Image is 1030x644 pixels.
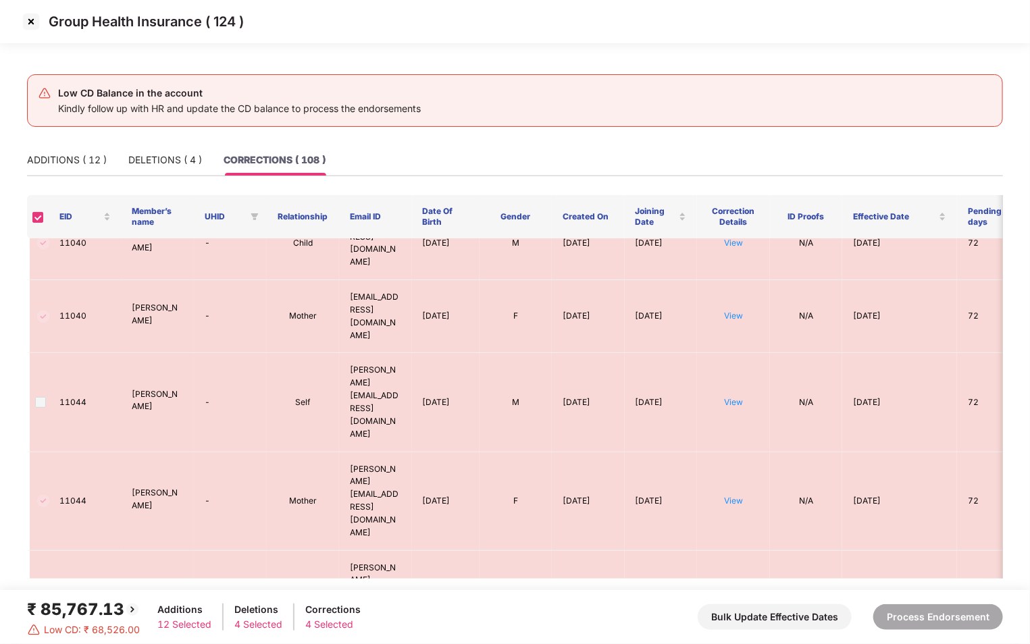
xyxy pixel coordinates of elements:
td: [DATE] [552,452,625,551]
td: [EMAIL_ADDRESS][DOMAIN_NAME] [339,280,412,353]
td: [DATE] [842,452,957,551]
img: svg+xml;base64,PHN2ZyBpZD0iVGljay0zMngzMiIgeG1sbnM9Imh0dHA6Ly93d3cudzMub3JnLzIwMDAvc3ZnIiB3aWR0aD... [35,493,51,509]
td: 11044 [49,452,122,551]
td: Child [267,207,340,280]
td: F [480,280,552,353]
div: Kindly follow up with HR and update the CD balance to process the endorsements [58,101,421,116]
td: 72 [957,207,1030,280]
button: Bulk Update Effective Dates [698,604,852,630]
p: [PERSON_NAME] [132,229,184,254]
img: svg+xml;base64,PHN2ZyB4bWxucz0iaHR0cDovL3d3dy53My5vcmcvMjAwMC9zdmciIHdpZHRoPSIyNCIgaGVpZ2h0PSIyNC... [38,86,51,100]
button: Process Endorsement [873,604,1003,630]
td: [DATE] [412,353,480,452]
a: View [724,495,743,506]
div: Additions [157,602,211,617]
p: [PERSON_NAME] [132,487,184,512]
span: filter [251,213,259,221]
th: Correction Details [697,195,770,238]
th: EID [49,195,122,238]
p: Group Health Insurance ( 124 ) [49,14,244,30]
td: [DATE] [552,353,625,452]
span: Pending days [968,206,1009,227]
p: [PERSON_NAME] [132,388,184,414]
a: View [724,397,743,407]
td: M [480,207,552,280]
th: Member’s name [122,195,195,238]
th: Date Of Birth [412,195,480,238]
td: 11044 [49,353,122,452]
td: F [480,452,552,551]
td: [DATE] [842,207,957,280]
td: 11040 [49,207,122,280]
th: Effective Date [842,195,957,238]
p: [PERSON_NAME] [132,302,184,327]
td: - [194,207,267,280]
td: M [480,353,552,452]
span: UHID [205,211,245,222]
td: N/A [770,280,843,353]
th: Created On [552,195,625,238]
td: [DATE] [842,353,957,452]
span: Low CD: ₹ 68,526.00 [44,622,140,637]
td: 72 [957,280,1030,353]
th: Email ID [339,195,412,238]
div: ₹ 85,767.13 [27,597,140,622]
div: DELETIONS ( 4 ) [128,153,202,167]
div: ADDITIONS ( 12 ) [27,153,107,167]
td: [DATE] [412,452,480,551]
span: EID [59,211,101,222]
td: N/A [770,207,843,280]
div: 12 Selected [157,617,211,632]
td: Mother [267,280,340,353]
td: Mother [267,452,340,551]
td: [PERSON_NAME][EMAIL_ADDRESS][DOMAIN_NAME] [339,452,412,551]
div: Low CD Balance in the account [58,85,421,101]
td: N/A [770,353,843,452]
div: Corrections [305,602,361,617]
img: svg+xml;base64,PHN2ZyBpZD0iVGljay0zMngzMiIgeG1sbnM9Imh0dHA6Ly93d3cudzMub3JnLzIwMDAvc3ZnIiB3aWR0aD... [35,235,51,251]
td: [DATE] [412,207,480,280]
td: [DATE] [412,280,480,353]
div: 4 Selected [234,617,282,632]
img: svg+xml;base64,PHN2ZyBpZD0iRGFuZ2VyLTMyeDMyIiB4bWxucz0iaHR0cDovL3d3dy53My5vcmcvMjAwMC9zdmciIHdpZH... [27,623,41,637]
th: Joining Date [625,195,698,238]
th: ID Proofs [770,195,843,238]
div: Deletions [234,602,282,617]
span: filter [248,209,261,225]
th: Pending days [957,195,1030,238]
div: 4 Selected [305,617,361,632]
img: svg+xml;base64,PHN2ZyBpZD0iQ3Jvc3MtMzJ4MzIiIHhtbG5zPSJodHRwOi8vd3d3LnczLm9yZy8yMDAwL3N2ZyIgd2lkdG... [20,11,42,32]
td: [DATE] [552,280,625,353]
td: [DATE] [625,207,698,280]
td: 11040 [49,280,122,353]
img: svg+xml;base64,PHN2ZyBpZD0iVGljay0zMngzMiIgeG1sbnM9Imh0dHA6Ly93d3cudzMub3JnLzIwMDAvc3ZnIiB3aWR0aD... [35,308,51,325]
td: [DATE] [625,280,698,353]
a: View [724,238,743,248]
td: [DATE] [625,353,698,452]
td: [DATE] [625,452,698,551]
td: [PERSON_NAME][EMAIL_ADDRESS][DOMAIN_NAME] [339,353,412,452]
th: Gender [480,195,552,238]
div: CORRECTIONS ( 108 ) [224,153,326,167]
span: Effective Date [853,211,936,222]
span: Joining Date [636,206,677,227]
td: - [194,280,267,353]
th: Relationship [267,195,340,238]
td: Self [267,353,340,452]
td: 72 [957,353,1030,452]
img: svg+xml;base64,PHN2ZyBpZD0iQmFjay0yMHgyMCIgeG1sbnM9Imh0dHA6Ly93d3cudzMub3JnLzIwMDAvc3ZnIiB3aWR0aD... [124,601,140,618]
td: - [194,452,267,551]
td: 72 [957,452,1030,551]
td: [EMAIL_ADDRESS][DOMAIN_NAME] [339,207,412,280]
td: - [194,353,267,452]
a: View [724,311,743,321]
td: [DATE] [842,280,957,353]
td: [DATE] [552,207,625,280]
td: N/A [770,452,843,551]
